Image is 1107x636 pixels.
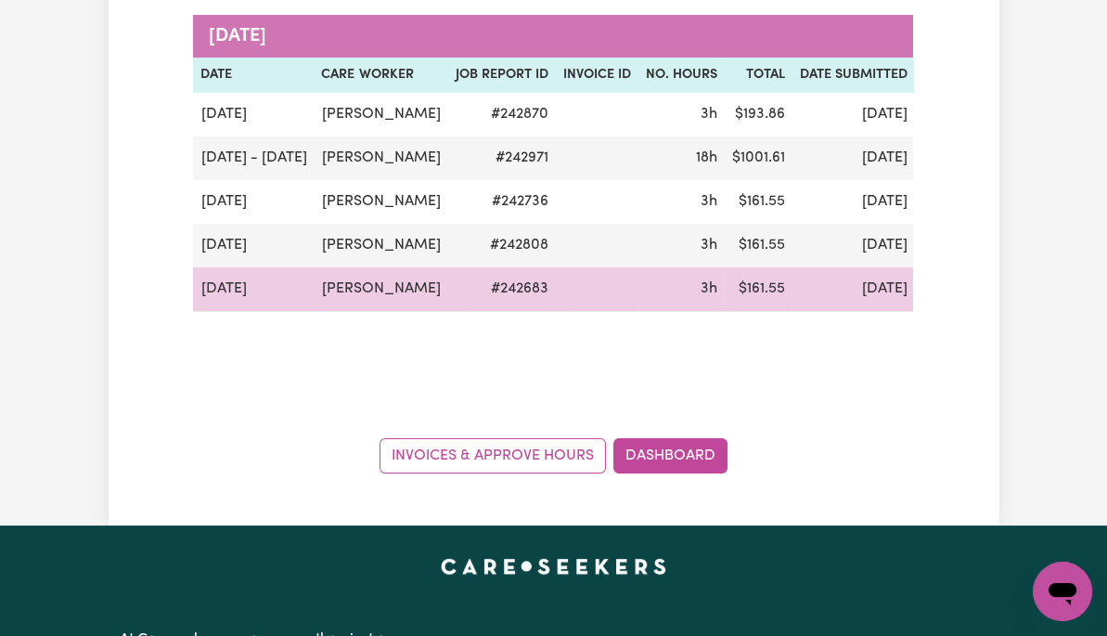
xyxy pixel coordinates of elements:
[314,58,447,93] th: Care worker
[792,224,914,267] td: [DATE]
[700,281,716,296] span: 3 hours
[792,58,914,93] th: Date Submitted
[193,58,314,93] th: Date
[724,224,792,267] td: $ 161.55
[1033,562,1092,621] iframe: Button to launch messaging window
[792,267,914,312] td: [DATE]
[792,93,914,136] td: [DATE]
[724,136,792,180] td: $ 1001.61
[193,224,314,267] td: [DATE]
[193,267,314,312] td: [DATE]
[447,267,555,312] td: # 242683
[555,58,637,93] th: Invoice ID
[724,180,792,224] td: $ 161.55
[447,93,555,136] td: # 242870
[724,58,792,93] th: Total
[700,107,716,122] span: 3 hours
[193,180,314,224] td: [DATE]
[637,58,724,93] th: No. Hours
[447,58,555,93] th: Job Report ID
[314,224,447,267] td: [PERSON_NAME]
[314,180,447,224] td: [PERSON_NAME]
[700,194,716,209] span: 3 hours
[724,93,792,136] td: $ 193.86
[792,136,914,180] td: [DATE]
[314,93,447,136] td: [PERSON_NAME]
[314,136,447,180] td: [PERSON_NAME]
[700,238,716,253] span: 3 hours
[724,267,792,312] td: $ 161.55
[441,559,666,574] a: Careseekers home page
[193,93,314,136] td: [DATE]
[447,180,555,224] td: # 242736
[447,224,555,267] td: # 242808
[193,136,314,180] td: [DATE] - [DATE]
[380,438,606,474] a: Invoices & Approve Hours
[695,150,716,165] span: 18 hours
[613,438,727,474] a: Dashboard
[792,180,914,224] td: [DATE]
[314,267,447,312] td: [PERSON_NAME]
[193,15,1096,58] caption: [DATE]
[447,136,555,180] td: # 242971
